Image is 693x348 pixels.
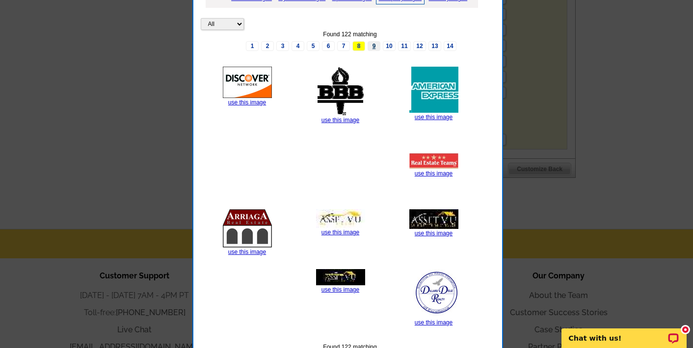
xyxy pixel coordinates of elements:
img: thumb-4efd107b85f82.jpg [223,67,272,98]
a: use this image [415,170,453,177]
a: use this image [321,229,359,236]
a: 7 [337,41,350,51]
a: use this image [415,319,453,326]
a: 14 [444,41,456,51]
a: 3 [276,41,289,51]
iframe: LiveChat chat widget [555,317,693,348]
a: 4 [292,41,304,51]
a: 2 [261,41,274,51]
img: th_AssetVuBlackBorder.jpg [316,269,365,285]
span: 8 [352,41,365,51]
img: th_1252014980_ddrsealwhite.jpg [409,269,458,318]
a: 11 [398,41,411,51]
a: use this image [228,99,266,106]
a: use this image [415,230,453,237]
a: use this image [228,249,266,255]
img: th_AssetVuBlack.jpg [409,209,458,229]
img: th_1291668208_realestateteamslogo.jpg [409,153,458,169]
a: use this image [321,117,359,124]
a: 13 [428,41,441,51]
div: Found 122 matching [201,30,500,39]
a: use this image [415,114,453,121]
a: use this image [321,286,359,293]
a: 10 [383,41,396,51]
a: 1 [246,41,259,51]
img: th_AssetVuWhite.jpg [316,209,365,228]
img: thumb-4efd1071e9595.jpg [409,67,458,113]
a: 9 [368,41,380,51]
img: th_1291668002_arriagalogo.jpg [223,209,272,248]
img: thumb-4efd1077bf44e.jpg [316,67,365,116]
a: 6 [322,41,335,51]
a: 5 [307,41,320,51]
a: 12 [413,41,426,51]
